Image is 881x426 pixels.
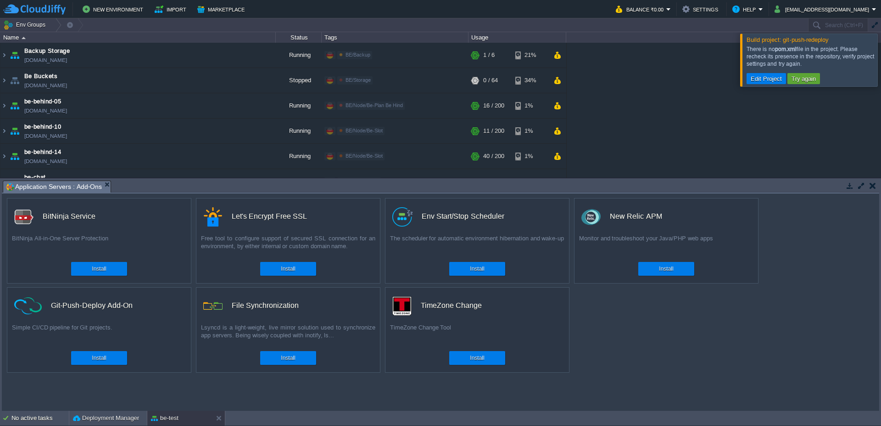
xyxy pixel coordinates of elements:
[483,169,498,194] div: 5 / 32
[6,181,102,193] span: Application Servers : Add-Ons
[515,169,545,194] div: 1%
[775,4,872,15] button: [EMAIL_ADDRESS][DOMAIN_NAME]
[203,207,223,227] img: letsencrypt.png
[515,93,545,118] div: 1%
[0,119,8,143] img: AMDAwAAAACH5BAEAAAAALAAAAAABAAEAAAICRAEAOw==
[276,68,322,93] div: Stopped
[8,144,21,169] img: AMDAwAAAACH5BAEAAAAALAAAAAABAAEAAAICRAEAOw==
[7,324,191,346] div: Simple CI/CD pipeline for Git projects.
[276,32,321,43] div: Status
[775,46,796,52] b: pom.xml
[43,207,95,226] div: BitNinja Service
[197,4,247,15] button: Marketplace
[11,411,69,426] div: No active tasks
[8,43,21,68] img: AMDAwAAAACH5BAEAAAAALAAAAAABAAEAAAICRAEAOw==
[0,144,8,169] img: AMDAwAAAACH5BAEAAAAALAAAAAABAAEAAAICRAEAOw==
[616,4,666,15] button: Balance ₹0.00
[789,74,819,83] button: Try again
[51,296,133,315] div: Git-Push-Deploy Add-On
[281,264,295,273] button: Install
[747,36,829,43] span: Build project: git-push-redeploy
[732,4,758,15] button: Help
[322,32,468,43] div: Tags
[8,169,21,194] img: AMDAwAAAACH5BAEAAAAALAAAAAABAAEAAAICRAEAOw==
[346,102,403,108] span: BE/Node/Be-Plan Be Hind
[92,353,106,363] button: Install
[203,296,223,316] img: icon.png
[470,264,484,273] button: Install
[24,131,67,141] a: [DOMAIN_NAME]
[483,144,504,169] div: 40 / 200
[24,148,61,157] a: be-behind-14
[515,119,545,143] div: 1%
[469,32,566,43] div: Usage
[232,207,307,226] div: Let's Encrypt Free SSL
[346,128,383,133] span: BE/Node/Be-Slot
[196,324,380,346] div: Lsyncd is a light-weight, live mirror solution used to synchronize app servers. Being wisely coup...
[24,72,57,81] a: Be Buckets
[276,169,322,194] div: Running
[392,207,413,227] img: logo.png
[24,122,61,131] a: be-behind-10
[385,234,569,257] div: The scheduler for automatic environment hibernation and wake-up
[747,45,875,68] div: There is no file in the project. Please recheck its presence in the repository, verify project se...
[276,93,322,118] div: Running
[0,68,8,93] img: AMDAwAAAACH5BAEAAAAALAAAAAABAAEAAAICRAEAOw==
[83,4,146,15] button: New Environment
[196,234,380,257] div: Free tool to configure support of secured SSL connection for an environment, by either internal o...
[24,46,70,56] a: Backup Storage
[24,106,67,115] a: [DOMAIN_NAME]
[232,296,299,315] div: File Synchronization
[842,389,872,417] iframe: chat widget
[24,157,67,166] a: [DOMAIN_NAME]
[276,43,322,68] div: Running
[483,43,495,68] div: 1 / 6
[276,119,322,143] div: Running
[515,144,545,169] div: 1%
[8,119,21,143] img: AMDAwAAAACH5BAEAAAAALAAAAAABAAEAAAICRAEAOw==
[24,81,67,90] a: [DOMAIN_NAME]
[92,264,106,273] button: Install
[0,43,8,68] img: AMDAwAAAACH5BAEAAAAALAAAAAABAAEAAAICRAEAOw==
[8,93,21,118] img: AMDAwAAAACH5BAEAAAAALAAAAAABAAEAAAICRAEAOw==
[483,119,504,143] div: 11 / 200
[581,207,601,227] img: newrelic_70x70.png
[24,173,46,182] a: be-chat
[483,68,498,93] div: 0 / 64
[385,324,569,346] div: TimeZone Change Tool
[151,414,178,423] button: be-test
[0,93,8,118] img: AMDAwAAAACH5BAEAAAAALAAAAAABAAEAAAICRAEAOw==
[14,207,33,227] img: logo.png
[483,93,504,118] div: 16 / 200
[7,234,191,257] div: BitNinja All-in-One Server Protection
[346,52,370,57] span: BE/Backup
[682,4,721,15] button: Settings
[421,296,482,315] div: TimeZone Change
[14,297,42,314] img: ci-cd-icon.png
[1,32,275,43] div: Name
[3,18,49,31] button: Env Groups
[0,169,8,194] img: AMDAwAAAACH5BAEAAAAALAAAAAABAAEAAAICRAEAOw==
[659,264,673,273] button: Install
[515,68,545,93] div: 34%
[24,56,67,65] span: [DOMAIN_NAME]
[22,37,26,39] img: AMDAwAAAACH5BAEAAAAALAAAAAABAAEAAAICRAEAOw==
[276,144,322,169] div: Running
[73,414,139,423] button: Deployment Manager
[515,43,545,68] div: 21%
[24,97,61,106] a: be-behind-05
[346,153,383,159] span: BE/Node/Be-Slot
[422,207,504,226] div: Env Start/Stop Scheduler
[574,234,758,257] div: Monitor and troubleshoot your Java/PHP web apps
[281,353,295,363] button: Install
[346,77,371,83] span: BE/Storage
[8,68,21,93] img: AMDAwAAAACH5BAEAAAAALAAAAAABAAEAAAICRAEAOw==
[610,207,662,226] div: New Relic APM
[748,74,785,83] button: Edit Project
